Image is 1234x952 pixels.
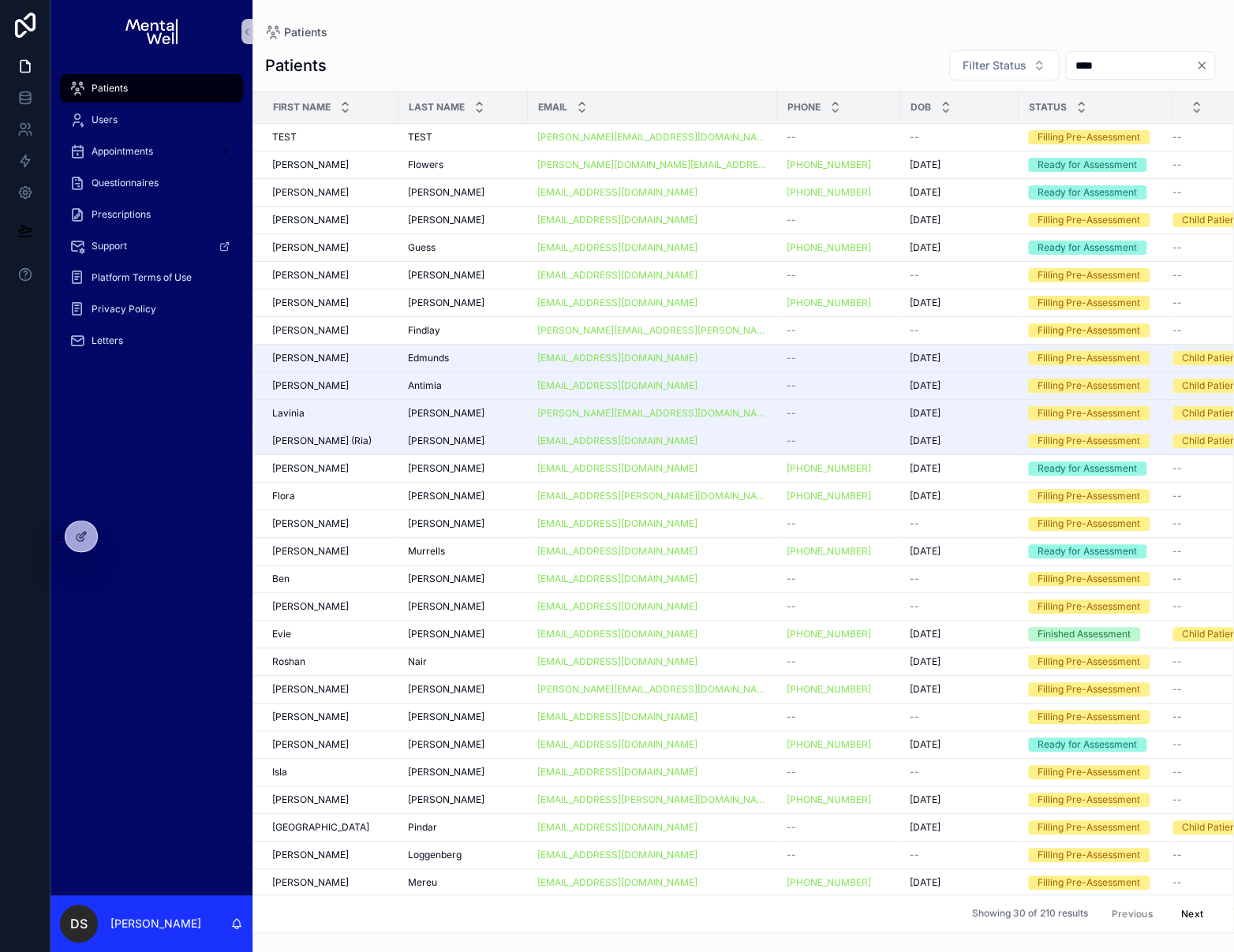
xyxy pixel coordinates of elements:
span: [PERSON_NAME] [272,324,349,337]
a: Filling Pre-Assessment [1028,572,1162,586]
a: -- [910,600,1009,613]
a: [PHONE_NUMBER] [787,297,891,309]
a: [PERSON_NAME] [408,407,518,420]
a: Filling Pre-Assessment [1028,517,1162,531]
a: [EMAIL_ADDRESS][DOMAIN_NAME] [537,517,697,530]
div: Filling Pre-Assessment [1038,268,1140,282]
a: [EMAIL_ADDRESS][DOMAIN_NAME] [537,186,697,199]
a: -- [787,435,891,447]
a: Findlay [408,324,518,337]
a: -- [910,131,1009,144]
a: Ready for Assessment [1028,544,1162,558]
span: Guess [408,241,436,254]
span: -- [1172,545,1182,558]
span: Antimia [408,379,442,392]
a: -- [787,573,891,585]
a: [PERSON_NAME] [408,517,518,530]
a: [PERSON_NAME] [408,490,518,502]
div: Filling Pre-Assessment [1038,323,1140,338]
a: [PHONE_NUMBER] [787,545,891,558]
a: [DATE] [910,490,1009,502]
a: Platform Terms of Use [60,263,243,292]
a: [DATE] [910,407,1009,420]
a: [EMAIL_ADDRESS][DOMAIN_NAME] [537,435,697,447]
span: -- [1172,269,1182,282]
a: -- [787,517,891,530]
a: [DATE] [910,379,1009,392]
a: [DATE] [910,435,1009,447]
a: Filling Pre-Assessment [1028,268,1162,282]
span: -- [787,214,796,226]
div: Filling Pre-Assessment [1038,572,1140,586]
a: -- [787,324,891,337]
span: [PERSON_NAME] [272,462,349,475]
div: Filling Pre-Assessment [1038,213,1140,227]
span: [PERSON_NAME] [408,435,484,447]
div: Ready for Assessment [1038,158,1137,172]
a: Filling Pre-Assessment [1028,379,1162,393]
a: Ready for Assessment [1028,158,1162,172]
a: [DATE] [910,214,1009,226]
span: [PERSON_NAME] [272,352,349,364]
span: [PERSON_NAME] (Ria) [272,435,372,447]
div: Filling Pre-Assessment [1038,406,1140,420]
a: [PERSON_NAME] [272,214,389,226]
a: [EMAIL_ADDRESS][DOMAIN_NAME] [537,655,697,668]
a: -- [787,407,891,420]
span: [PERSON_NAME] [408,462,484,475]
a: [DATE] [910,545,1009,558]
a: [PERSON_NAME] [408,462,518,475]
div: Ready for Assessment [1038,241,1137,255]
a: [DATE] [910,186,1009,199]
a: [PERSON_NAME][DOMAIN_NAME][EMAIL_ADDRESS][DOMAIN_NAME] [537,159,768,171]
a: [PERSON_NAME] (Ria) [272,435,389,447]
a: [DATE] [910,352,1009,364]
span: [DATE] [910,159,940,171]
a: [PERSON_NAME] [272,241,389,254]
span: -- [787,435,796,447]
a: Finished Assessment [1028,627,1162,641]
a: [EMAIL_ADDRESS][DOMAIN_NAME] [537,297,697,309]
span: [PERSON_NAME] [272,159,349,171]
a: -- [787,352,891,364]
a: Filling Pre-Assessment [1028,489,1162,503]
span: Flowers [408,159,443,171]
span: TEST [272,131,297,144]
div: Filling Pre-Assessment [1038,655,1140,669]
a: -- [787,131,891,144]
div: Ready for Assessment [1038,461,1137,476]
a: -- [910,324,1009,337]
a: [EMAIL_ADDRESS][PERSON_NAME][DOMAIN_NAME] [537,490,768,502]
span: -- [1172,573,1182,585]
span: Users [92,114,118,126]
a: [EMAIL_ADDRESS][DOMAIN_NAME] [537,241,697,254]
span: -- [1172,297,1182,309]
span: [PERSON_NAME] [408,517,484,530]
a: [EMAIL_ADDRESS][DOMAIN_NAME] [537,545,768,558]
a: [PHONE_NUMBER] [787,628,891,640]
a: Nair [408,655,518,668]
span: -- [1172,490,1182,502]
a: [PERSON_NAME] [272,600,389,613]
a: [PERSON_NAME][EMAIL_ADDRESS][DOMAIN_NAME] [537,407,768,420]
span: [DATE] [910,352,940,364]
a: Filling Pre-Assessment [1028,655,1162,669]
a: TEST [408,131,518,144]
a: [EMAIL_ADDRESS][DOMAIN_NAME] [537,435,768,447]
span: [PERSON_NAME] [272,600,349,613]
a: [PERSON_NAME] [408,186,518,199]
a: [EMAIL_ADDRESS][DOMAIN_NAME] [537,545,697,558]
a: [PERSON_NAME] [272,159,389,171]
a: Filling Pre-Assessment [1028,599,1162,614]
span: [PERSON_NAME] [408,269,484,282]
span: [DATE] [910,490,940,502]
div: scrollable content [50,63,252,375]
a: [PHONE_NUMBER] [787,241,891,254]
div: Filling Pre-Assessment [1038,489,1140,503]
span: -- [1172,241,1182,254]
img: App logo [125,19,177,44]
a: [DATE] [910,241,1009,254]
a: [DATE] [910,628,1009,640]
span: TEST [408,131,432,144]
span: [DATE] [910,407,940,420]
